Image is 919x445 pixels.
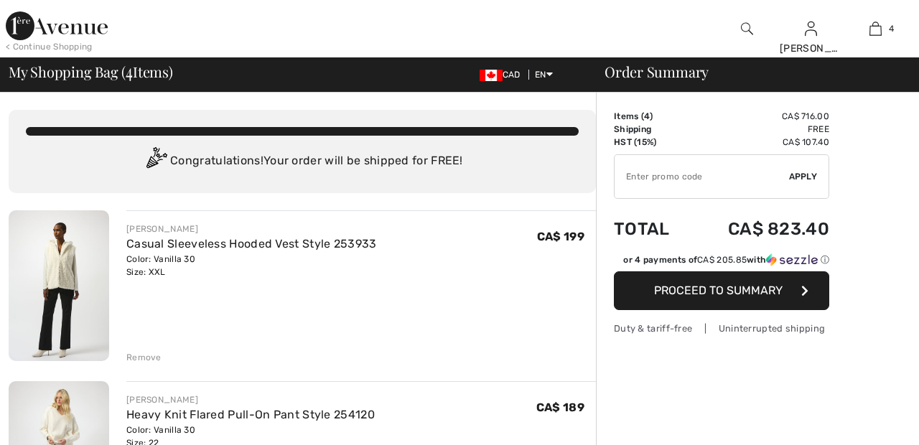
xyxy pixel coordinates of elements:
span: 4 [889,22,894,35]
div: Color: Vanilla 30 Size: XXL [126,253,377,278]
div: < Continue Shopping [6,40,93,53]
div: Duty & tariff-free | Uninterrupted shipping [614,322,829,335]
td: Shipping [614,123,690,136]
img: search the website [741,20,753,37]
td: CA$ 716.00 [690,110,829,123]
td: CA$ 107.40 [690,136,829,149]
span: CA$ 189 [536,400,584,414]
td: Free [690,123,829,136]
img: My Info [805,20,817,37]
span: 4 [126,61,133,80]
a: 4 [844,20,907,37]
span: EN [535,70,553,80]
td: Items ( ) [614,110,690,123]
a: Casual Sleeveless Hooded Vest Style 253933 [126,237,377,250]
div: Remove [126,351,162,364]
span: CA$ 199 [537,230,584,243]
div: [PERSON_NAME] [780,41,843,56]
img: Casual Sleeveless Hooded Vest Style 253933 [9,210,109,361]
img: Congratulation2.svg [141,147,170,176]
div: Order Summary [587,65,910,79]
span: Apply [789,170,818,183]
span: My Shopping Bag ( Items) [9,65,173,79]
input: Promo code [615,155,789,198]
div: or 4 payments of with [623,253,829,266]
span: CA$ 205.85 [697,255,747,265]
td: Total [614,205,690,253]
a: Sign In [805,22,817,35]
div: [PERSON_NAME] [126,393,375,406]
td: CA$ 823.40 [690,205,829,253]
img: Sezzle [766,253,818,266]
span: CAD [480,70,526,80]
img: Canadian Dollar [480,70,503,81]
div: Congratulations! Your order will be shipped for FREE! [26,147,579,176]
td: HST (15%) [614,136,690,149]
span: Proceed to Summary [654,284,783,297]
div: [PERSON_NAME] [126,222,377,235]
a: Heavy Knit Flared Pull-On Pant Style 254120 [126,408,375,421]
div: or 4 payments ofCA$ 205.85withSezzle Click to learn more about Sezzle [614,253,829,271]
span: 4 [644,111,650,121]
img: 1ère Avenue [6,11,108,40]
button: Proceed to Summary [614,271,829,310]
img: My Bag [869,20,882,37]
